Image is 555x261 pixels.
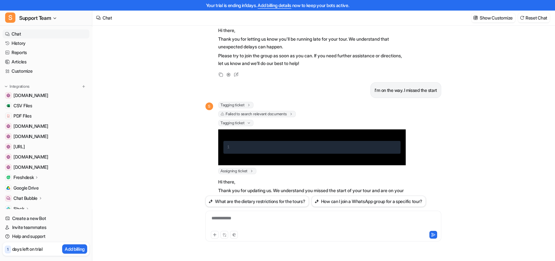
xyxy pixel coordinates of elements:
img: reset [520,15,524,20]
span: PDF Files [13,113,31,119]
a: dashboard.ticketinghub.com[DOMAIN_NAME] [3,122,89,131]
img: customize [473,15,478,20]
img: menu_add.svg [81,84,86,89]
img: Chat Bubble [6,196,10,200]
a: PDF FilesPDF Files [3,111,89,120]
p: days left on trial [12,246,43,252]
span: Google Drive [13,185,39,191]
img: Google Drive [6,186,10,190]
div: 1 [227,143,229,151]
p: 1 [7,247,9,252]
button: How can I join a WhatsApp group for a specific tour? [311,196,426,207]
span: [DOMAIN_NAME] [13,133,48,140]
a: Google DriveGoogle Drive [3,184,89,192]
span: Assigning ticket [218,168,256,174]
a: Invite teammates [3,223,89,232]
img: Freshdesk [6,175,10,179]
p: Thank you for letting us know you'll be running late for your tour. We understand that unexpected... [218,35,406,51]
span: Support Team [19,13,51,22]
div: Chat [103,14,112,21]
a: app.slack.com[DOMAIN_NAME] [3,163,89,172]
button: Show Customize [471,13,515,22]
span: [DOMAIN_NAME] [13,154,48,160]
span: [URL] [13,143,25,150]
a: web.whatsapp.com[DOMAIN_NAME] [3,132,89,141]
a: Customize [3,67,89,76]
a: Add billing details [258,3,291,8]
img: Slack [6,207,10,211]
a: dashboard.eesel.ai[URL] [3,142,89,151]
span: [DOMAIN_NAME] [13,164,48,170]
img: app.slack.com [6,165,10,169]
a: History [3,39,89,48]
span: S [205,102,213,110]
p: Freshdesk [13,174,34,181]
span: S [5,12,15,23]
a: Create a new Bot [3,214,89,223]
a: www.secretfoodtours.com[DOMAIN_NAME] [3,91,89,100]
img: expand menu [4,84,8,89]
p: Hi there, [218,27,406,34]
span: [DOMAIN_NAME] [13,92,48,99]
span: Failed to search relevant documents [218,111,296,117]
img: www.secretfoodtours.com [6,94,10,97]
a: CSV FilesCSV Files [3,101,89,110]
img: mail.google.com [6,155,10,159]
p: I'm on the way. I missed the start [375,86,437,94]
a: Articles [3,57,89,66]
p: Hi there, [218,178,406,186]
button: What are the dietary restrictions for the tours? [205,196,309,207]
p: Integrations [10,84,29,89]
button: Reset Chat [518,13,550,22]
a: mail.google.com[DOMAIN_NAME] [3,152,89,161]
p: Show Customize [480,14,513,21]
span: [DOMAIN_NAME] [13,123,48,129]
a: Help and support [3,232,89,241]
img: dashboard.ticketinghub.com [6,124,10,128]
span: Tagging ticket [218,120,253,126]
button: Integrations [3,83,31,90]
span: Tagging ticket [218,102,253,108]
a: Reports [3,48,89,57]
img: web.whatsapp.com [6,135,10,138]
span: CSV Files [13,102,32,109]
p: Chat Bubble [13,195,37,201]
img: PDF Files [6,114,10,118]
img: dashboard.eesel.ai [6,145,10,149]
img: CSV Files [6,104,10,108]
p: Add billing [65,246,85,252]
button: Add billing [62,244,87,254]
p: Thank you for updating us. We understand you missed the start of your tour and are on your way. [218,187,406,202]
p: Please try to join the group as soon as you can. If you need further assistance or directions, le... [218,52,406,67]
a: Chat [3,29,89,38]
p: Slack [13,206,24,212]
div: To enrich screen reader interactions, please activate Accessibility in Grammarly extension settings [207,215,440,230]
